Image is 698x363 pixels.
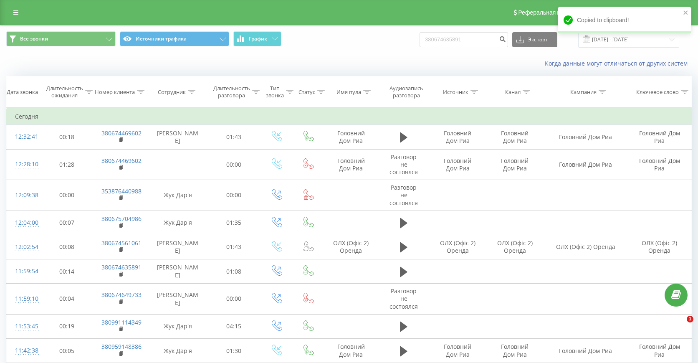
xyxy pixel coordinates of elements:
[544,149,628,180] td: Головний Дом Риа
[148,339,207,363] td: Жук Дар'я
[15,156,32,173] div: 12:28:10
[15,263,32,279] div: 11:59:54
[207,125,260,149] td: 01:43
[687,316,693,322] span: 1
[389,153,418,176] span: Разговор не состоялся
[40,284,94,315] td: 00:04
[628,235,691,259] td: ОЛХ (Офіс 2) Оренда
[512,32,557,47] button: Экспорт
[443,89,468,96] div: Источник
[148,125,207,149] td: [PERSON_NAME]
[207,339,260,363] td: 01:30
[429,125,486,149] td: Головний Дом Риа
[101,239,142,247] a: 380674561061
[324,125,379,149] td: Головний Дом Риа
[324,339,379,363] td: Головний Дом Риа
[298,89,315,96] div: Статус
[101,187,142,195] a: 353876440988
[95,89,135,96] div: Номер клиента
[101,129,142,137] a: 380674469602
[40,180,94,211] td: 00:00
[101,318,142,326] a: 380991114349
[324,149,379,180] td: Головний Дом Риа
[148,314,207,338] td: Жук Дар'я
[158,89,186,96] div: Сотрудник
[207,149,260,180] td: 00:00
[389,287,418,310] span: Разговор не состоялся
[101,343,142,350] a: 380959148386
[148,211,207,235] td: Жук Дар'я
[545,59,692,67] a: Когда данные могут отличаться от других систем
[429,235,486,259] td: ОЛХ (Офіс 2) Оренда
[558,7,691,33] div: Copied to clipboard!
[628,339,691,363] td: Головний Дом Риа
[207,259,260,284] td: 01:08
[40,339,94,363] td: 00:05
[148,180,207,211] td: Жук Дар'я
[15,187,32,203] div: 12:09:38
[101,215,142,223] a: 380675704986
[544,125,628,149] td: Головний Дом Риа
[505,89,521,96] div: Канал
[101,263,142,271] a: 380674635891
[389,183,418,206] span: Разговор не состоялся
[249,36,267,42] span: График
[207,235,260,259] td: 01:43
[148,259,207,284] td: [PERSON_NAME]
[7,108,692,125] td: Сегодня
[207,211,260,235] td: 01:35
[40,125,94,149] td: 00:18
[15,215,32,231] div: 12:04:00
[636,89,679,96] div: Ключевое слово
[40,259,94,284] td: 00:14
[628,125,691,149] td: Головний Дом Риа
[6,31,116,46] button: Все звонки
[266,85,284,99] div: Тип звонка
[518,9,587,16] span: Реферальная программа
[324,235,379,259] td: ОЛХ (Офіс 2) Оренда
[628,149,691,180] td: Головний Дом Риа
[40,149,94,180] td: 01:28
[486,125,544,149] td: Головний Дом Риа
[207,180,260,211] td: 00:00
[7,89,38,96] div: Дата звонка
[15,239,32,255] div: 12:02:54
[40,314,94,338] td: 00:19
[233,31,281,46] button: График
[670,316,690,336] iframe: Intercom live chat
[46,85,83,99] div: Длительность ожидания
[101,157,142,165] a: 380674469602
[148,284,207,315] td: [PERSON_NAME]
[570,89,597,96] div: Кампания
[486,235,544,259] td: ОЛХ (Офіс 2) Оренда
[15,318,32,335] div: 11:53:45
[420,32,508,47] input: Поиск по номеру
[544,235,628,259] td: ОЛХ (Офіс 2) Оренда
[429,149,486,180] td: Головний Дом Риа
[15,343,32,359] div: 11:42:38
[207,314,260,338] td: 04:15
[486,149,544,180] td: Головний Дом Риа
[207,284,260,315] td: 00:00
[544,339,628,363] td: Головний Дом Риа
[386,85,427,99] div: Аудиозапись разговора
[213,85,250,99] div: Длительность разговора
[486,339,544,363] td: Головний Дом Риа
[336,89,361,96] div: Имя пула
[120,31,229,46] button: Источники трафика
[40,235,94,259] td: 00:08
[148,235,207,259] td: [PERSON_NAME]
[20,36,48,42] span: Все звонки
[15,129,32,145] div: 12:32:41
[15,291,32,307] div: 11:59:10
[40,211,94,235] td: 00:07
[101,291,142,299] a: 380674649733
[429,339,486,363] td: Головний Дом Риа
[683,9,689,17] button: close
